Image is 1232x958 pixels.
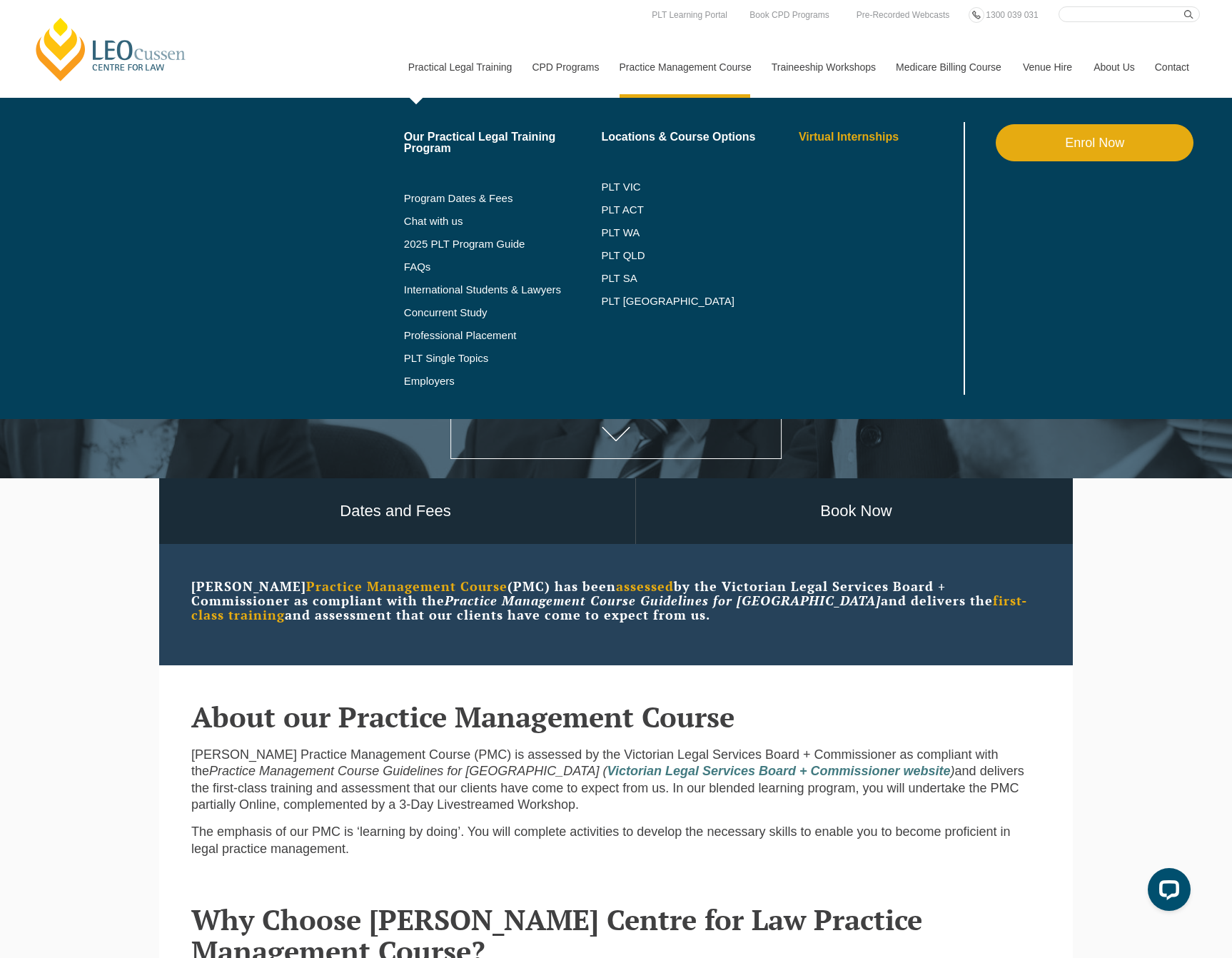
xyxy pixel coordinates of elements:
a: PLT QLD [601,250,799,261]
a: Dates and Fees [156,478,635,545]
a: Enrol Now [996,124,1193,161]
p: [PERSON_NAME] (PMC) has been by the Victorian Legal Services Board + Commissioner as compliant wi... [191,580,1041,622]
a: FAQs [404,261,602,273]
a: Concurrent Study [404,307,602,318]
em: Practice Management Course Guidelines for [GEOGRAPHIC_DATA] ( ) [209,764,955,778]
a: Professional Placement [404,330,602,341]
a: PLT SA [601,273,799,284]
a: Virtual Internships [799,131,961,143]
a: Pre-Recorded Webcasts [853,7,954,23]
a: CPD Programs [521,36,608,98]
a: 1300 039 031 [982,7,1041,23]
a: Book Now [636,478,1076,545]
h2: About our Practice Management Course [191,701,1041,732]
a: Traineeship Workshops [761,36,885,98]
a: Contact [1144,36,1200,98]
a: Practical Legal Training [398,36,522,98]
p: [PERSON_NAME] Practice Management Course (PMC) is assessed by the Victorian Legal Services Board ... [191,747,1041,814]
a: PLT Learning Portal [648,7,731,23]
a: PLT Single Topics [404,353,602,364]
a: Program Dates & Fees [404,193,602,204]
strong: first-class training [191,592,1027,623]
a: About Us [1083,36,1144,98]
strong: Practice Management Course [306,578,508,595]
iframe: LiveChat chat widget [1136,862,1196,922]
span: 1300 039 031 [986,10,1038,20]
a: PLT [GEOGRAPHIC_DATA] [601,296,799,307]
a: Locations & Course Options [601,131,799,143]
a: Book CPD Programs [746,7,832,23]
a: Venue Hire [1012,36,1083,98]
a: 2025 PLT Program Guide [404,238,566,250]
a: Victorian Legal Services Board + Commissioner website [607,764,951,778]
a: Our Practical Legal Training Program [404,131,602,154]
strong: assessed [616,578,674,595]
em: Practice Management Course Guidelines for [GEOGRAPHIC_DATA] [445,592,881,609]
a: Medicare Billing Course [885,36,1012,98]
a: PLT WA [601,227,763,238]
a: Chat with us [404,216,602,227]
a: PLT VIC [601,181,799,193]
a: Practice Management Course [609,36,761,98]
a: International Students & Lawyers [404,284,602,296]
a: [PERSON_NAME] Centre for Law [32,16,190,83]
a: PLT ACT [601,204,799,216]
p: The emphasis of our PMC is ‘learning by doing’. You will complete activities to develop the neces... [191,824,1041,857]
a: Employers [404,375,602,387]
